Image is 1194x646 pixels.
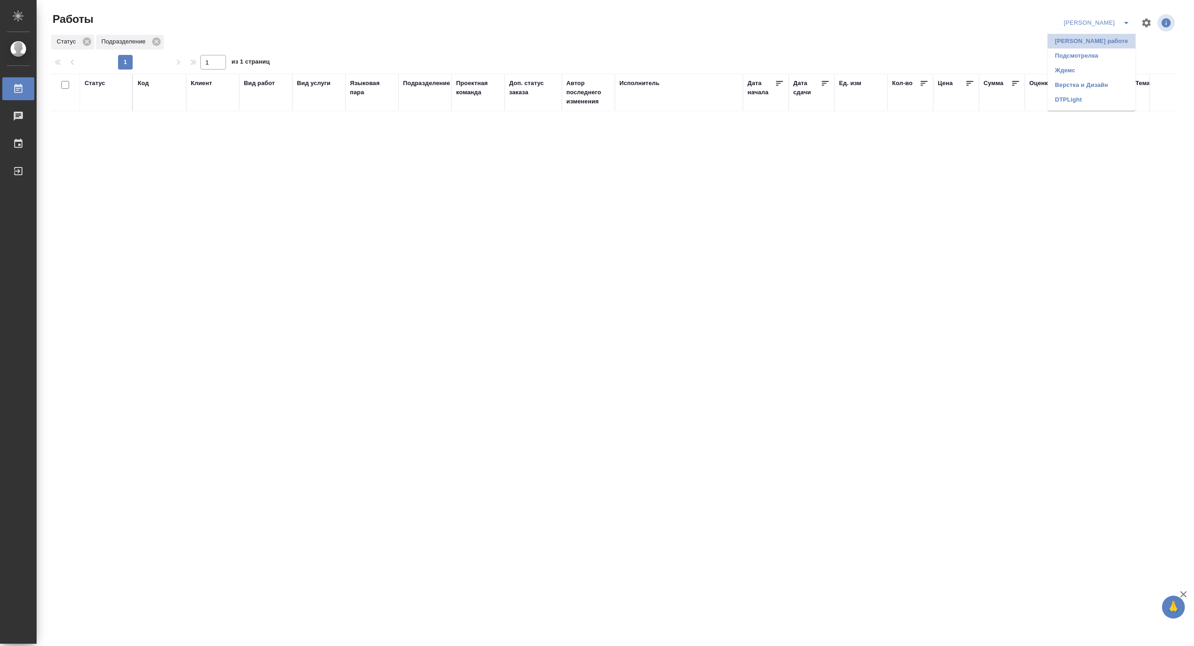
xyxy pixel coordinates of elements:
[1048,78,1135,92] li: Верстка и Дизайн
[102,37,149,46] p: Подразделение
[1135,12,1157,34] span: Настроить таблицу
[231,56,270,70] span: из 1 страниц
[1157,14,1177,32] span: Посмотреть информацию
[938,79,953,88] div: Цена
[566,79,610,106] div: Автор последнего изменения
[1029,79,1051,88] div: Оценка
[892,79,913,88] div: Кол-во
[350,79,394,97] div: Языковая пара
[1135,79,1163,88] div: Тематика
[1061,16,1135,30] div: split button
[1048,48,1135,63] li: Подсмотрелка
[51,35,94,49] div: Статус
[85,79,105,88] div: Статус
[297,79,331,88] div: Вид услуги
[244,79,275,88] div: Вид работ
[138,79,149,88] div: Код
[1048,34,1135,48] li: [PERSON_NAME] работе
[619,79,660,88] div: Исполнитель
[403,79,450,88] div: Подразделение
[1166,598,1181,617] span: 🙏
[50,12,93,27] span: Работы
[748,79,775,97] div: Дата начала
[57,37,79,46] p: Статус
[509,79,557,97] div: Доп. статус заказа
[1048,63,1135,78] li: Ждемс
[984,79,1003,88] div: Сумма
[456,79,500,97] div: Проектная команда
[839,79,861,88] div: Ед. изм
[1048,92,1135,107] li: DTPLight
[191,79,212,88] div: Клиент
[1162,596,1185,619] button: 🙏
[793,79,821,97] div: Дата сдачи
[96,35,164,49] div: Подразделение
